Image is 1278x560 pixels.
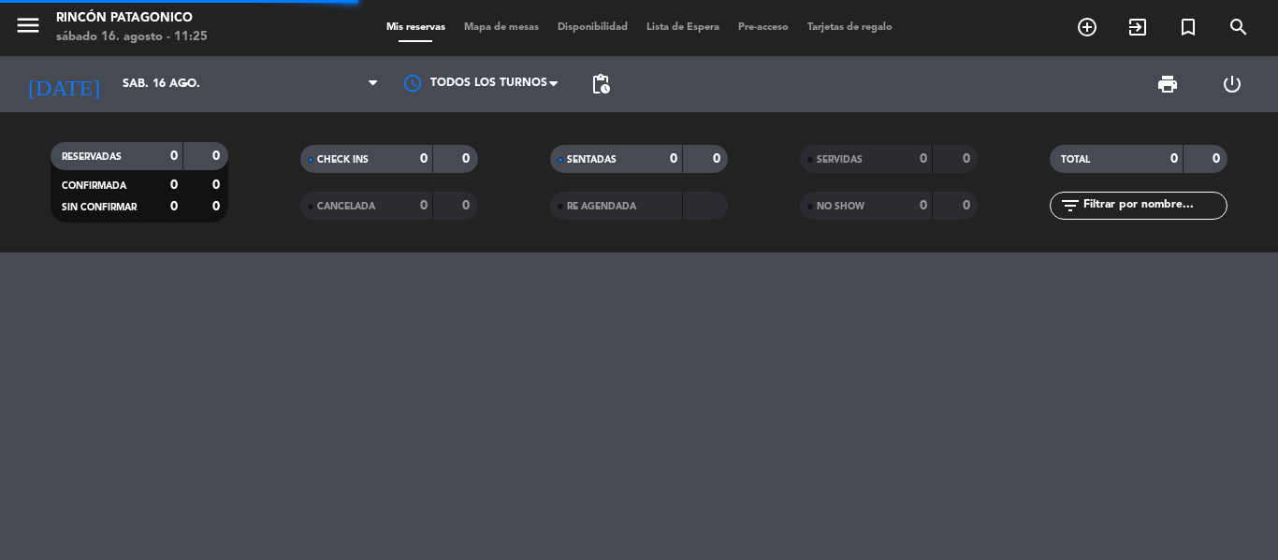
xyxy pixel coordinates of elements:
[589,73,612,95] span: pending_actions
[170,150,178,163] strong: 0
[920,152,927,165] strong: 0
[567,155,617,165] span: SENTADAS
[729,22,798,33] span: Pre-acceso
[62,152,122,162] span: RESERVADAS
[798,22,902,33] span: Tarjetas de regalo
[1126,16,1149,38] i: exit_to_app
[212,200,224,213] strong: 0
[713,152,724,165] strong: 0
[567,202,636,211] span: RE AGENDADA
[14,11,42,46] button: menu
[420,152,428,165] strong: 0
[1076,16,1098,38] i: add_circle_outline
[1170,152,1178,165] strong: 0
[14,64,113,105] i: [DATE]
[62,181,126,191] span: CONFIRMADA
[317,202,375,211] span: CANCELADA
[317,155,369,165] span: CHECK INS
[420,199,428,212] strong: 0
[170,179,178,192] strong: 0
[670,152,677,165] strong: 0
[212,150,224,163] strong: 0
[1061,155,1090,165] span: TOTAL
[62,203,137,212] span: SIN CONFIRMAR
[548,22,637,33] span: Disponibilidad
[1213,152,1224,165] strong: 0
[637,22,729,33] span: Lista de Espera
[170,200,178,213] strong: 0
[14,11,42,39] i: menu
[920,199,927,212] strong: 0
[174,73,196,95] i: arrow_drop_down
[212,179,224,192] strong: 0
[963,199,974,212] strong: 0
[817,202,864,211] span: NO SHOW
[963,152,974,165] strong: 0
[1227,16,1250,38] i: search
[1221,73,1243,95] i: power_settings_new
[1156,73,1179,95] span: print
[56,9,208,28] div: Rincón Patagonico
[377,22,455,33] span: Mis reservas
[462,199,473,212] strong: 0
[455,22,548,33] span: Mapa de mesas
[1082,195,1227,216] input: Filtrar por nombre...
[1199,56,1264,112] div: LOG OUT
[1177,16,1199,38] i: turned_in_not
[56,28,208,47] div: sábado 16. agosto - 11:25
[817,155,863,165] span: SERVIDAS
[462,152,473,165] strong: 0
[1059,194,1082,217] i: filter_list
